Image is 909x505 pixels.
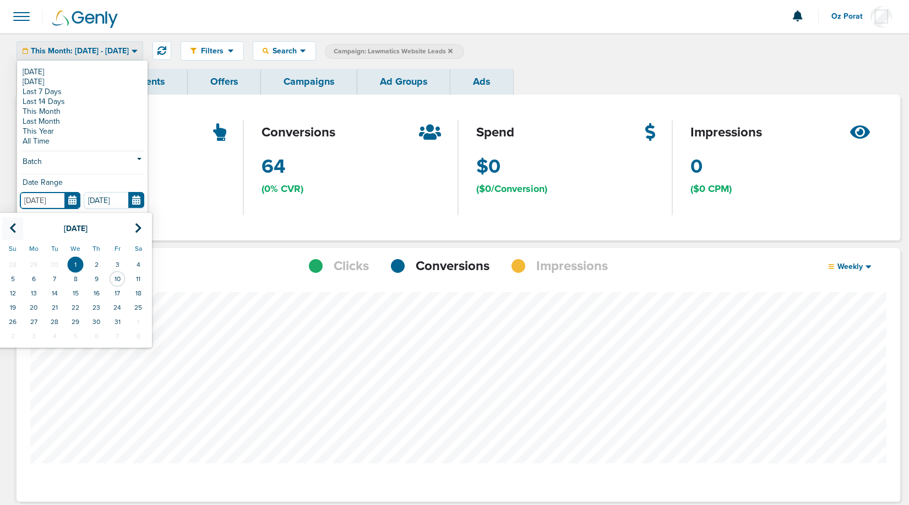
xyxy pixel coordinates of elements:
td: 1 [128,315,149,329]
a: This Month [20,107,145,117]
td: 10 [107,272,128,286]
span: spend [476,123,514,142]
span: Impressions [536,257,608,276]
td: 23 [86,300,107,315]
span: Campaign: Lawmatics Website Leads [334,47,453,56]
td: 11 [128,272,149,286]
td: 20 [23,300,44,315]
td: 6 [23,272,44,286]
td: 30 [86,315,107,329]
td: 15 [65,286,86,300]
a: Ads [450,69,513,95]
td: 4 [128,257,149,272]
a: Last 14 Days [20,97,145,107]
th: Su [2,240,23,257]
td: 7 [44,272,65,286]
a: Batch [20,156,145,169]
td: 30 [44,257,65,272]
th: Fr [107,240,128,257]
span: ($0 CPM) [690,182,732,196]
span: This Month: [DATE] - [DATE] [31,47,129,55]
td: 22 [65,300,86,315]
a: All Time [20,136,145,146]
td: 28 [2,257,23,272]
span: (0% CVR) [262,182,303,196]
td: 28 [44,315,65,329]
td: 2 [86,257,107,272]
img: Genly [52,10,118,28]
td: 29 [23,257,44,272]
td: 3 [107,257,128,272]
td: 27 [23,315,44,329]
a: Last 7 Days [20,87,145,97]
span: conversions [262,123,335,142]
span: Filters [197,46,228,56]
span: Oz Porat [831,13,870,20]
th: Tu [44,240,65,257]
th: Mo [23,240,44,257]
td: 18 [128,286,149,300]
span: Clicks [334,257,369,276]
span: ($0/Conversion) [476,182,547,196]
td: 9 [86,272,107,286]
td: 16 [86,286,107,300]
a: Dashboard [17,69,111,95]
td: 31 [107,315,128,329]
td: 1 [65,257,86,272]
td: 21 [44,300,65,315]
td: 19 [2,300,23,315]
a: [DATE] [20,77,145,87]
span: 64 [262,153,285,180]
td: 29 [65,315,86,329]
td: 5 [2,272,23,286]
td: 14 [44,286,65,300]
th: Select Month [23,217,128,240]
a: Offers [188,69,261,95]
a: Clients [111,69,188,95]
a: This Year [20,127,145,136]
span: $0 [476,153,500,180]
td: 3 [23,329,44,343]
th: We [65,240,86,257]
a: [DATE] [20,67,145,77]
td: 13 [23,286,44,300]
td: 26 [2,315,23,329]
div: Date Range [20,179,145,192]
th: Th [86,240,107,257]
span: impressions [690,123,762,142]
td: 24 [107,300,128,315]
td: 5 [65,329,86,343]
td: 4 [44,329,65,343]
span: Weekly [834,262,866,271]
td: 2 [2,329,23,343]
th: Sa [128,240,149,257]
td: 12 [2,286,23,300]
td: 6 [86,329,107,343]
a: Last Month [20,117,145,127]
span: Conversions [416,257,489,276]
a: Campaigns [261,69,357,95]
span: Search [269,46,300,56]
td: 7 [107,329,128,343]
span: 0 [690,153,703,180]
td: 8 [65,272,86,286]
a: Ad Groups [357,69,450,95]
td: 8 [128,329,149,343]
td: 25 [128,300,149,315]
td: 17 [107,286,128,300]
